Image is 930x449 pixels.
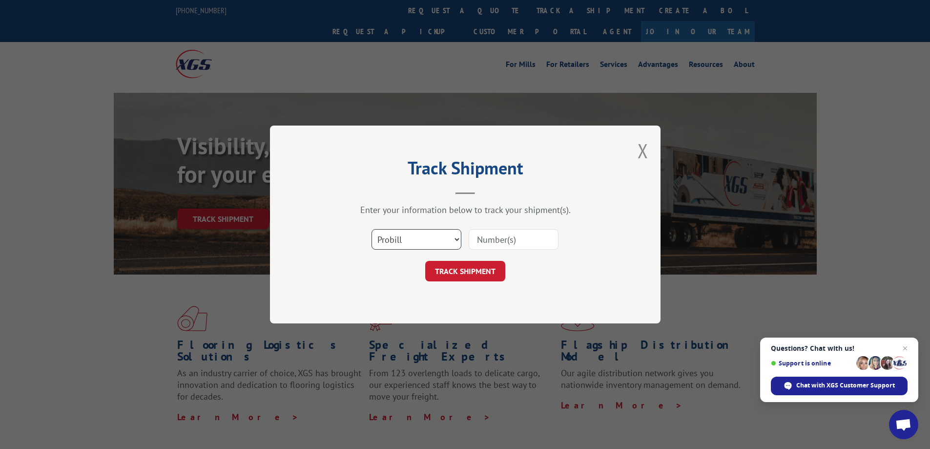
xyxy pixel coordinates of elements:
[638,138,648,164] button: Close modal
[899,342,911,354] span: Close chat
[889,410,918,439] div: Open chat
[425,261,505,281] button: TRACK SHIPMENT
[771,360,853,367] span: Support is online
[319,161,612,180] h2: Track Shipment
[469,229,558,250] input: Number(s)
[319,204,612,215] div: Enter your information below to track your shipment(s).
[771,377,908,395] div: Chat with XGS Customer Support
[771,344,908,352] span: Questions? Chat with us!
[796,381,895,390] span: Chat with XGS Customer Support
